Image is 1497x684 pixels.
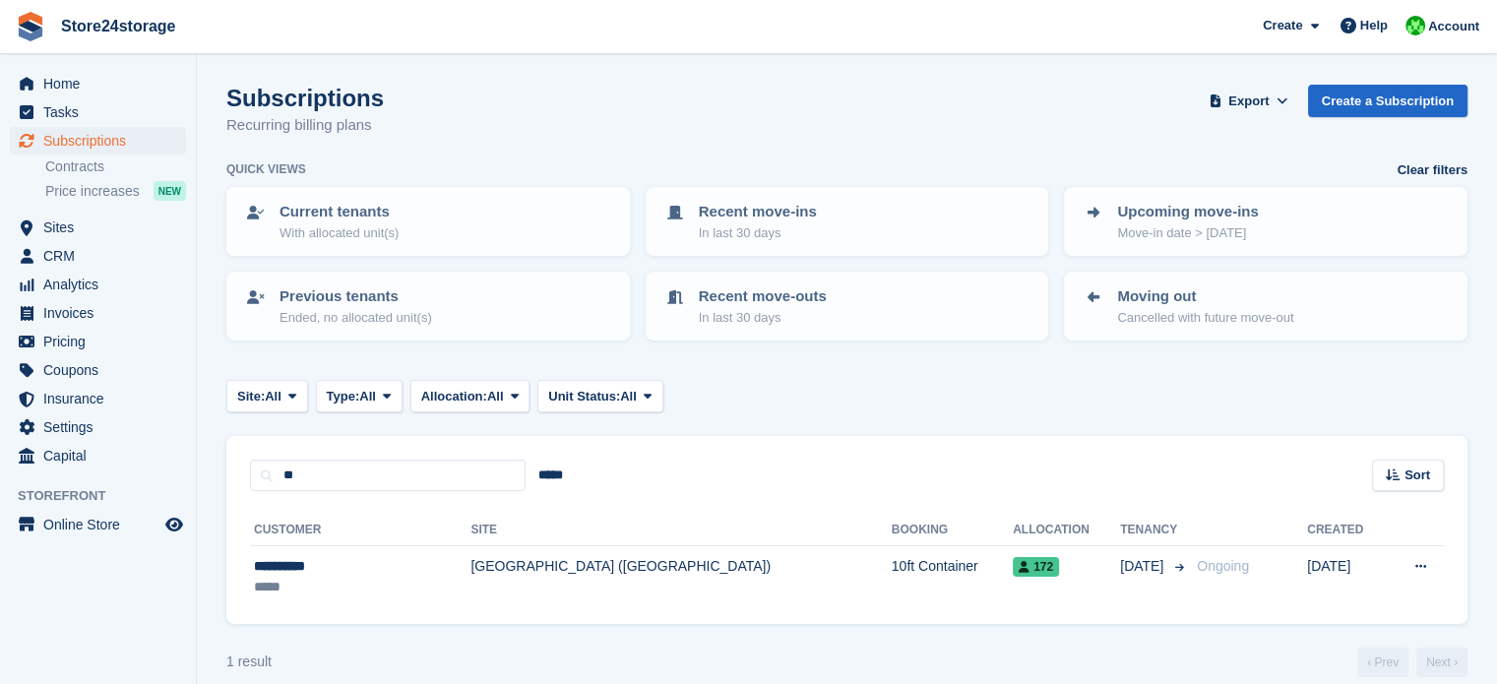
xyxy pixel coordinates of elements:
span: Sites [43,214,161,241]
a: menu [10,442,186,469]
th: Booking [892,515,1013,546]
span: All [359,387,376,406]
p: In last 30 days [699,223,817,243]
span: All [620,387,637,406]
a: Previous tenants Ended, no allocated unit(s) [228,274,628,339]
a: Clear filters [1397,160,1467,180]
span: Capital [43,442,161,469]
span: Allocation: [421,387,487,406]
button: Type: All [316,380,403,412]
a: Store24storage [53,10,184,42]
th: Allocation [1013,515,1120,546]
span: Online Store [43,511,161,538]
a: Next [1416,648,1467,677]
span: Create [1263,16,1302,35]
a: menu [10,271,186,298]
td: [GEOGRAPHIC_DATA] ([GEOGRAPHIC_DATA]) [470,546,891,608]
a: Current tenants With allocated unit(s) [228,189,628,254]
span: Help [1360,16,1388,35]
p: Upcoming move-ins [1117,201,1258,223]
span: Home [43,70,161,97]
a: menu [10,127,186,155]
div: 1 result [226,652,272,672]
a: Preview store [162,513,186,536]
p: In last 30 days [699,308,827,328]
span: Insurance [43,385,161,412]
th: Site [470,515,891,546]
p: Previous tenants [280,285,432,308]
a: menu [10,242,186,270]
span: Ongoing [1197,558,1249,574]
span: Unit Status: [548,387,620,406]
p: Recent move-ins [699,201,817,223]
span: Sort [1404,466,1430,485]
h6: Quick views [226,160,306,178]
span: Tasks [43,98,161,126]
span: Type: [327,387,360,406]
p: With allocated unit(s) [280,223,399,243]
img: Tracy Harper [1405,16,1425,35]
p: Ended, no allocated unit(s) [280,308,432,328]
span: Coupons [43,356,161,384]
a: Upcoming move-ins Move-in date > [DATE] [1066,189,1466,254]
a: Previous [1357,648,1408,677]
td: [DATE] [1307,546,1386,608]
a: menu [10,413,186,441]
span: Storefront [18,486,196,506]
a: Price increases NEW [45,180,186,202]
td: 10ft Container [892,546,1013,608]
a: menu [10,299,186,327]
a: menu [10,214,186,241]
nav: Page [1353,648,1471,677]
img: stora-icon-8386f47178a22dfd0bd8f6a31ec36ba5ce8667c1dd55bd0f319d3a0aa187defe.svg [16,12,45,41]
span: CRM [43,242,161,270]
a: Recent move-ins In last 30 days [648,189,1047,254]
span: All [265,387,281,406]
span: Subscriptions [43,127,161,155]
a: menu [10,328,186,355]
span: Price increases [45,182,140,201]
button: Export [1206,85,1292,117]
span: Invoices [43,299,161,327]
button: Unit Status: All [537,380,662,412]
a: Create a Subscription [1308,85,1467,117]
span: 172 [1013,557,1059,577]
a: menu [10,511,186,538]
span: Export [1228,92,1269,111]
span: All [487,387,504,406]
p: Current tenants [280,201,399,223]
a: menu [10,356,186,384]
a: Recent move-outs In last 30 days [648,274,1047,339]
a: menu [10,385,186,412]
span: Settings [43,413,161,441]
th: Created [1307,515,1386,546]
th: Tenancy [1120,515,1189,546]
p: Recent move-outs [699,285,827,308]
span: [DATE] [1120,556,1167,577]
a: Moving out Cancelled with future move-out [1066,274,1466,339]
a: Contracts [45,157,186,176]
span: Analytics [43,271,161,298]
a: menu [10,70,186,97]
button: Allocation: All [410,380,530,412]
p: Recurring billing plans [226,114,384,137]
span: Pricing [43,328,161,355]
th: Customer [250,515,470,546]
h1: Subscriptions [226,85,384,111]
p: Cancelled with future move-out [1117,308,1293,328]
span: Site: [237,387,265,406]
div: NEW [154,181,186,201]
span: Account [1428,17,1479,36]
button: Site: All [226,380,308,412]
p: Moving out [1117,285,1293,308]
p: Move-in date > [DATE] [1117,223,1258,243]
a: menu [10,98,186,126]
